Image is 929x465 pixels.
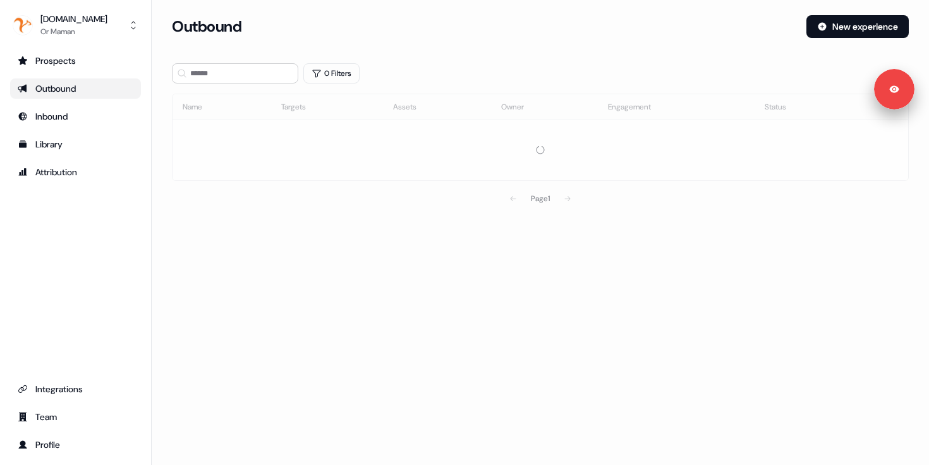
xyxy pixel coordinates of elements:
[10,379,141,399] a: Go to integrations
[10,407,141,427] a: Go to team
[806,15,909,38] button: New experience
[172,17,241,36] h3: Outbound
[18,138,133,151] div: Library
[18,411,133,423] div: Team
[18,110,133,123] div: Inbound
[10,51,141,71] a: Go to prospects
[18,438,133,451] div: Profile
[40,25,107,38] div: Or Maman
[18,166,133,178] div: Attribution
[10,162,141,182] a: Go to attribution
[18,82,133,95] div: Outbound
[303,63,360,84] button: 0 Filters
[10,134,141,154] a: Go to templates
[10,106,141,127] a: Go to Inbound
[40,13,107,25] div: [DOMAIN_NAME]
[10,78,141,99] a: Go to outbound experience
[18,383,133,395] div: Integrations
[10,10,141,40] button: [DOMAIN_NAME]Or Maman
[10,435,141,455] a: Go to profile
[18,54,133,67] div: Prospects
